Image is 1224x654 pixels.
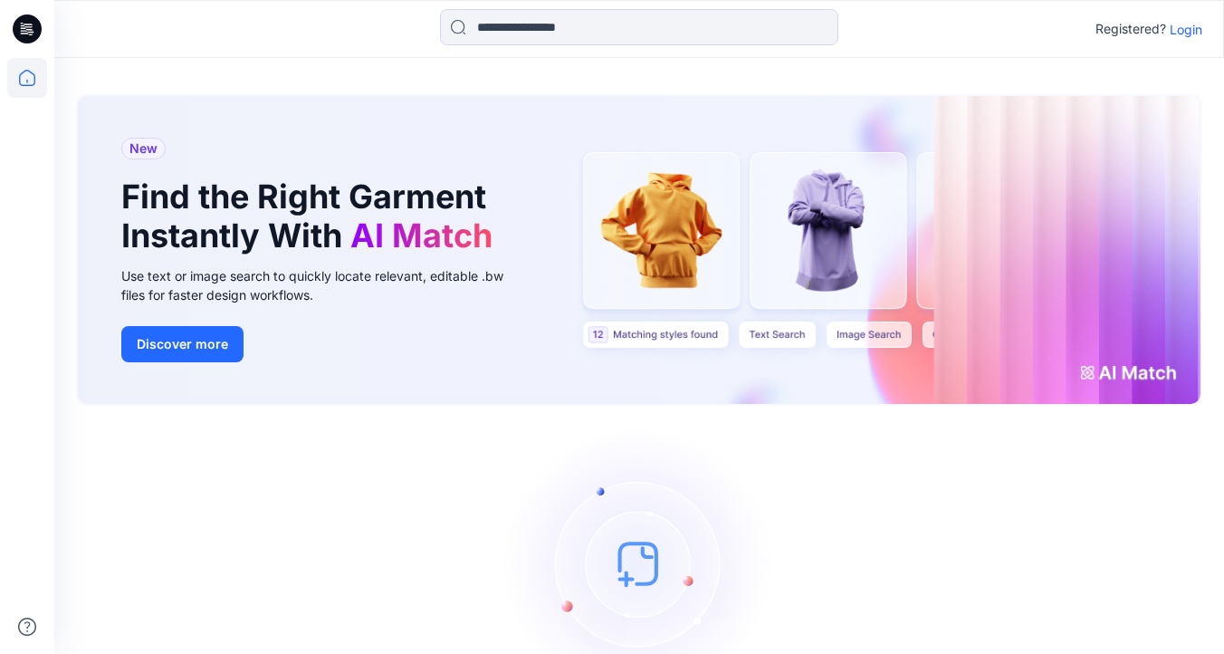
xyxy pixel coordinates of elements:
div: Use text or image search to quickly locate relevant, editable .bw files for faster design workflows. [121,266,529,304]
button: Discover more [121,326,244,362]
span: AI Match [350,216,492,255]
p: Registered? [1095,18,1166,40]
p: Login [1170,20,1202,39]
h1: Find the Right Garment Instantly With [121,178,502,255]
span: New [129,138,158,159]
